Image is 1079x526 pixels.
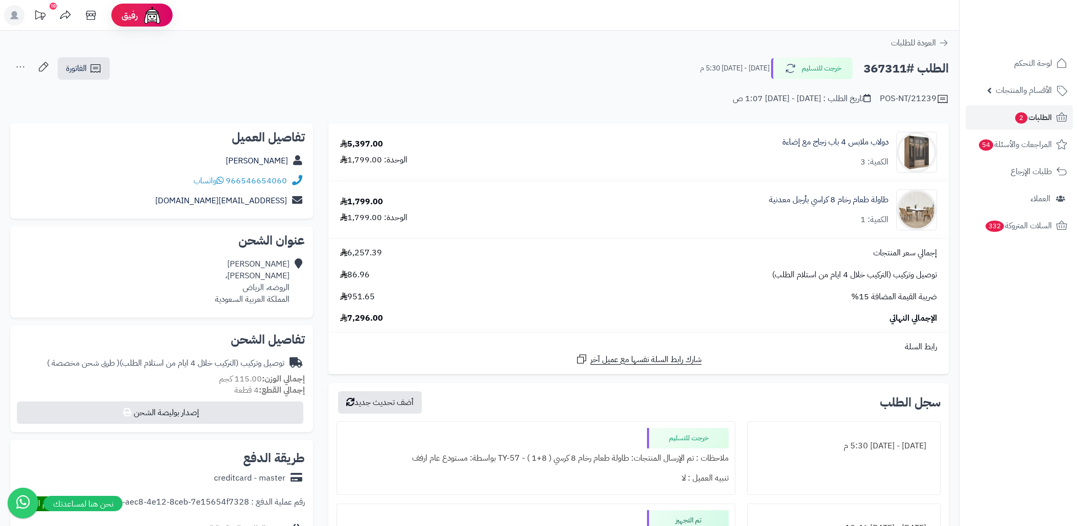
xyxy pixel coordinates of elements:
h2: طريقة الدفع [243,452,305,464]
h2: عنوان الشحن [18,234,305,247]
a: لوحة التحكم [966,51,1073,76]
img: 1742132386-110103010021.1-90x90.jpg [897,132,937,173]
h2: الطلب #367311 [864,58,949,79]
span: ضريبة القيمة المضافة 15% [851,291,937,303]
img: ai-face.png [142,5,162,26]
div: 1,799.00 [340,196,383,208]
h3: سجل الطلب [880,396,941,409]
a: المراجعات والأسئلة54 [966,132,1073,157]
span: الإجمالي النهائي [890,313,937,324]
span: العملاء [1030,192,1050,206]
a: الطلبات2 [966,105,1073,130]
a: السلات المتروكة332 [966,213,1073,238]
div: الوحدة: 1,799.00 [340,154,407,166]
div: [PERSON_NAME] [PERSON_NAME]، الروضه، الرياض المملكة العربية السعودية [215,258,290,305]
div: خرجت للتسليم [647,428,729,448]
span: لوحة التحكم [1014,56,1052,70]
span: 2 [1015,112,1028,124]
div: ملاحظات : تم الإرسال المنتجات: طاولة طعام رخام 8 كرسي ( 8+1 ) - TY-57 بواسطة: مستودع عام ارفف [343,448,729,468]
div: رابط السلة [332,341,945,353]
span: ( طرق شحن مخصصة ) [47,357,119,369]
a: دولاب ملابس 4 باب زجاج مع إضاءة [782,136,889,148]
span: إجمالي سعر المنتجات [873,247,937,259]
img: logo-2.png [1010,22,1069,44]
a: طاولة طعام رخام 8 كراسي بأرجل معدنية [769,194,889,206]
button: خرجت للتسليم [771,58,853,79]
span: العودة للطلبات [891,37,936,49]
span: الأقسام والمنتجات [996,83,1052,98]
span: المراجعات والأسئلة [978,137,1052,152]
div: 5,397.00 [340,138,383,150]
small: 4 قطعة [234,384,305,396]
h2: تفاصيل الشحن [18,333,305,346]
div: الوحدة: 1,799.00 [340,212,407,224]
div: الكمية: 3 [860,156,889,168]
span: السلات المتروكة [985,219,1052,233]
div: تاريخ الطلب : [DATE] - [DATE] 1:07 ص [733,93,871,105]
span: 332 [985,221,1004,232]
button: إصدار بوليصة الشحن [17,401,303,424]
a: [EMAIL_ADDRESS][DOMAIN_NAME] [155,195,287,207]
strong: إجمالي القطع: [259,384,305,396]
button: أضف تحديث جديد [338,391,422,414]
div: 10 [50,3,57,10]
span: توصيل وتركيب (التركيب خلال 4 ايام من استلام الطلب) [772,269,937,281]
small: [DATE] - [DATE] 5:30 م [700,63,770,74]
span: رفيق [122,9,138,21]
div: توصيل وتركيب (التركيب خلال 4 ايام من استلام الطلب) [47,357,284,369]
div: رقم عملية الدفع : e21b300c-aec8-4e12-8ceb-7e15654f7328 [83,496,305,511]
span: 951.65 [340,291,375,303]
div: تنبيه العميل : لا [343,468,729,488]
div: الكمية: 1 [860,214,889,226]
div: creditcard - master [214,472,285,484]
a: الفاتورة [58,57,110,80]
small: 115.00 كجم [219,373,305,385]
img: 1752664082-1-90x90.jpg [897,189,937,230]
a: تحديثات المنصة [27,5,53,28]
a: واتساب [194,175,224,187]
a: العملاء [966,186,1073,211]
a: طلبات الإرجاع [966,159,1073,184]
a: شارك رابط السلة نفسها مع عميل آخر [576,353,702,366]
strong: إجمالي الوزن: [262,373,305,385]
span: 86.96 [340,269,370,281]
span: 54 [979,139,994,151]
div: POS-NT/21239 [880,93,949,105]
span: طلبات الإرجاع [1011,164,1052,179]
div: [DATE] - [DATE] 5:30 م [754,436,934,456]
a: العودة للطلبات [891,37,949,49]
a: [PERSON_NAME] [226,155,288,167]
span: شارك رابط السلة نفسها مع عميل آخر [590,354,702,366]
span: الطلبات [1014,110,1052,125]
span: 6,257.39 [340,247,382,259]
span: الفاتورة [66,62,87,75]
h2: تفاصيل العميل [18,131,305,144]
span: 7,296.00 [340,313,383,324]
a: 966546654060 [226,175,287,187]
